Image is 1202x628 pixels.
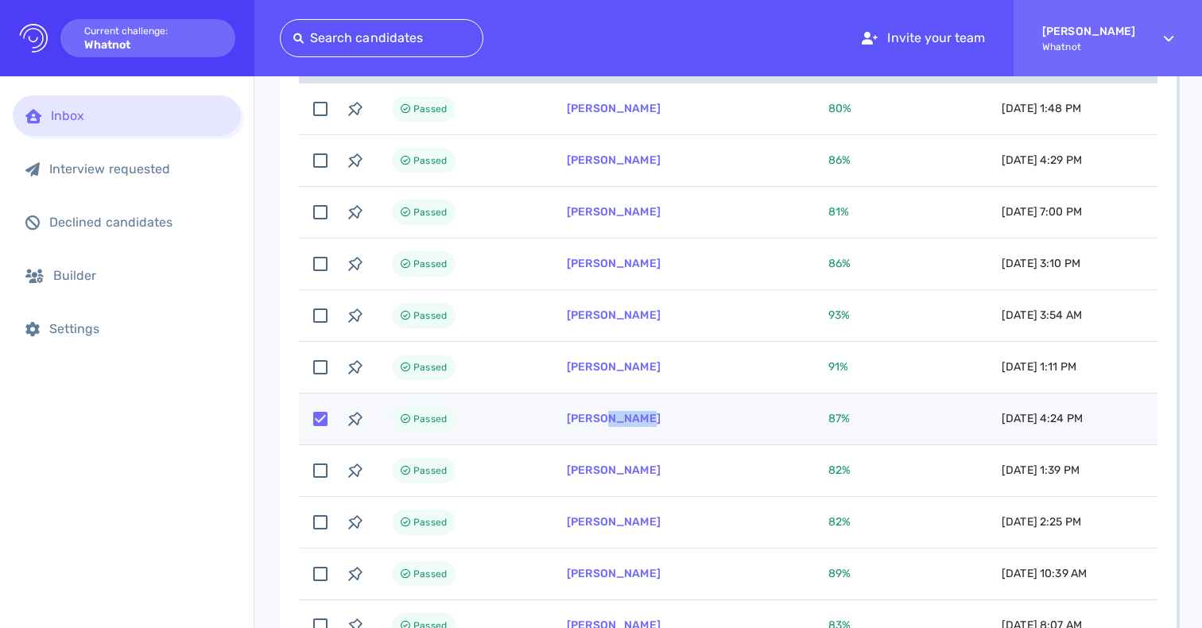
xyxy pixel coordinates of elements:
span: [DATE] 3:54 AM [1002,308,1082,322]
a: [PERSON_NAME] [567,257,661,270]
span: Passed [413,99,447,118]
span: 86 % [828,257,851,270]
span: 91 % [828,360,848,374]
div: Interview requested [49,161,228,176]
a: [PERSON_NAME] [567,102,661,115]
span: [DATE] 3:10 PM [1002,257,1080,270]
span: Passed [413,306,447,325]
div: Builder [53,268,228,283]
span: Passed [413,409,447,428]
strong: [PERSON_NAME] [1042,25,1135,38]
a: [PERSON_NAME] [567,360,661,374]
span: [DATE] 2:25 PM [1002,515,1081,529]
div: Declined candidates [49,215,228,230]
span: Passed [413,358,447,377]
div: Inbox [51,108,228,123]
span: 82 % [828,463,851,477]
span: Whatnot [1042,41,1135,52]
span: Passed [413,564,447,583]
a: [PERSON_NAME] [567,463,661,477]
a: [PERSON_NAME] [567,205,661,219]
a: [PERSON_NAME] [567,412,661,425]
a: [PERSON_NAME] [567,515,661,529]
span: 89 % [828,567,851,580]
span: [DATE] 4:29 PM [1002,153,1082,167]
span: [DATE] 1:48 PM [1002,102,1081,115]
span: 93 % [828,308,850,322]
a: [PERSON_NAME] [567,308,661,322]
span: 82 % [828,515,851,529]
span: [DATE] 10:39 AM [1002,567,1087,580]
span: 81 % [828,205,849,219]
a: [PERSON_NAME] [567,153,661,167]
span: 87 % [828,412,850,425]
span: Passed [413,461,447,480]
span: [DATE] 7:00 PM [1002,205,1082,219]
div: Settings [49,321,228,336]
span: 86 % [828,153,851,167]
span: [DATE] 1:39 PM [1002,463,1080,477]
span: [DATE] 4:24 PM [1002,412,1083,425]
a: [PERSON_NAME] [567,567,661,580]
span: [DATE] 1:11 PM [1002,360,1076,374]
span: 80 % [828,102,851,115]
span: Passed [413,151,447,170]
span: Passed [413,254,447,273]
span: Passed [413,203,447,222]
span: Passed [413,513,447,532]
